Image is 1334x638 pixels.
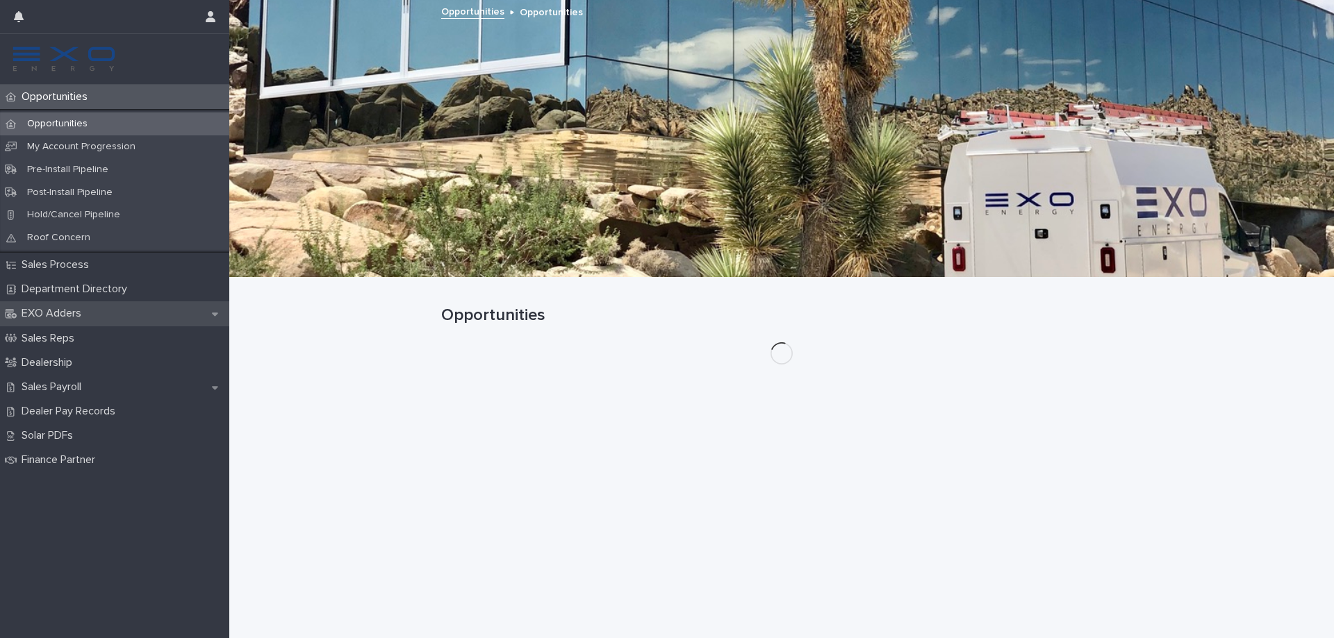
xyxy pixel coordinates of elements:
p: Department Directory [16,283,138,296]
p: Hold/Cancel Pipeline [16,209,131,221]
h1: Opportunities [441,305,1122,326]
p: My Account Progression [16,141,147,153]
p: Dealer Pay Records [16,405,126,418]
p: Dealership [16,356,83,369]
a: Opportunities [441,3,504,19]
p: Sales Payroll [16,380,92,394]
p: Roof Concern [16,232,101,244]
p: Post-Install Pipeline [16,187,124,199]
p: Sales Reps [16,332,85,345]
p: Opportunities [520,3,583,19]
p: Solar PDFs [16,429,84,442]
p: Opportunities [16,90,99,103]
p: EXO Adders [16,307,92,320]
p: Pre-Install Pipeline [16,164,120,176]
p: Opportunities [16,118,99,130]
p: Finance Partner [16,453,106,467]
p: Sales Process [16,258,100,271]
img: FKS5r6ZBThi8E5hshIGi [11,45,117,73]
